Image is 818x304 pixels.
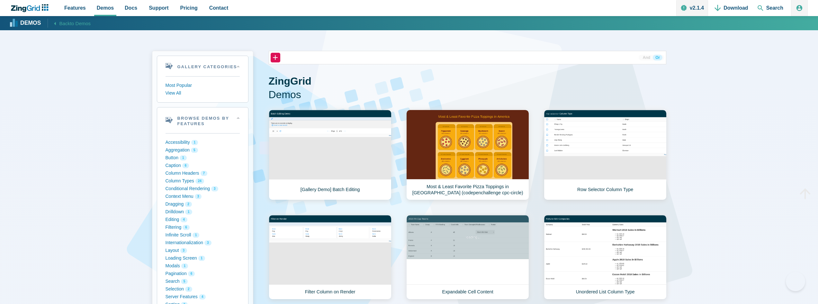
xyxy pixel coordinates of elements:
a: [Gallery Demo] Batch Editing [269,110,391,200]
button: Modals 1 [166,262,240,270]
button: Aggregation 5 [166,146,240,154]
span: Pricing [180,4,198,12]
button: And [640,55,653,60]
span: Demos [97,4,114,12]
button: Loading Screen 1 [166,254,240,262]
summary: Browse Demos By Features [157,107,248,133]
button: Infinite Scroll 1 [166,231,240,239]
button: Search 5 [166,278,240,285]
button: Server Features 4 [166,293,240,301]
button: Accessibility 1 [166,139,240,146]
button: + [271,53,280,62]
button: Pagination 6 [166,270,240,278]
a: Unordered List Column Type [544,215,667,299]
a: Backto Demos [48,19,91,27]
button: Dragging 2 [166,200,240,208]
button: Selection 2 [166,285,240,293]
a: Expandable Cell Content [406,215,529,299]
strong: Demos [20,20,41,26]
span: to Demos [70,21,91,26]
a: Most & Least Favorite Pizza Toppings in [GEOGRAPHIC_DATA] (codepenchallenge cpc-circle) [406,110,529,200]
button: Conditional Rendering 3 [166,185,240,193]
a: Row Selector Column Type [544,110,667,200]
button: Editing 4 [166,216,240,224]
a: ZingChart Logo. Click to return to the homepage [10,4,52,12]
span: Docs [125,4,137,12]
iframe: Toggle Customer Support [786,272,805,291]
summary: Gallery Categories [157,56,248,76]
button: Drilldown 1 [166,208,240,216]
a: Demos [11,18,41,28]
button: Filtering 6 [166,224,240,231]
button: Caption 6 [166,162,240,170]
button: Context Menu 3 [166,193,240,200]
span: Support [149,4,168,12]
button: Column Types 24 [166,177,240,185]
button: Layout 3 [166,247,240,254]
a: Filter Column on Render [269,215,391,299]
button: Or [653,55,662,60]
button: Column Headers 7 [166,170,240,177]
button: Button 1 [166,154,240,162]
strong: ZingGrid [269,75,311,87]
span: Features [64,4,86,12]
span: Demos [269,88,666,102]
button: View All [166,89,240,97]
span: Back [59,19,91,27]
span: Contact [209,4,229,12]
button: Most Popular [166,82,240,89]
button: Internationalization 3 [166,239,240,247]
